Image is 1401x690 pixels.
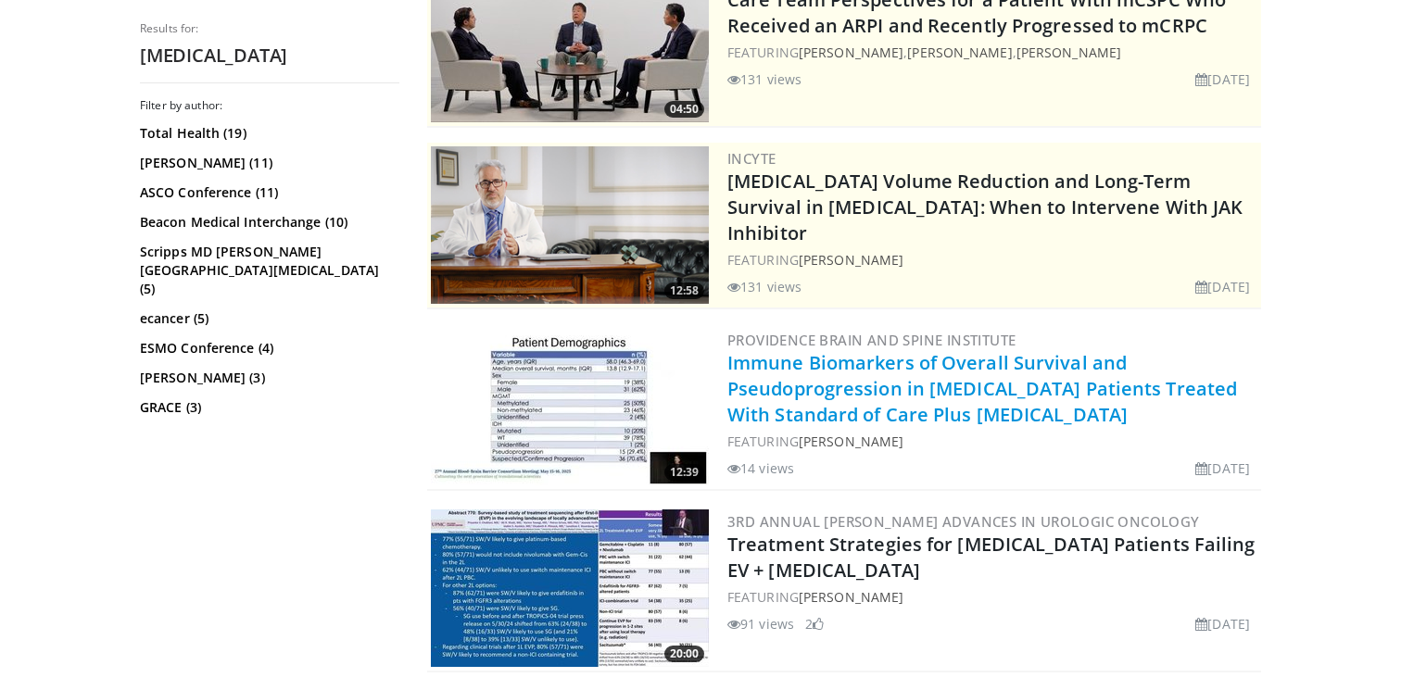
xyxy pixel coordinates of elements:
[140,339,395,358] a: ESMO Conference (4)
[664,282,704,299] span: 12:58
[140,124,395,143] a: Total Health (19)
[140,398,395,417] a: GRACE (3)
[727,614,794,634] li: 91 views
[727,69,801,89] li: 131 views
[727,331,1016,349] a: Providence Brain and Spine Institute
[140,243,395,298] a: Scripps MD [PERSON_NAME][GEOGRAPHIC_DATA][MEDICAL_DATA] (5)
[805,614,824,634] li: 2
[727,512,1200,531] a: 3rd Annual [PERSON_NAME] Advances In Urologic Oncology
[1195,614,1250,634] li: [DATE]
[431,328,709,485] img: 784765ad-bd85-4207-a71e-68c25a12df86.300x170_q85_crop-smart_upscale.jpg
[799,251,903,269] a: [PERSON_NAME]
[431,146,709,304] img: 7350bff6-2067-41fe-9408-af54c6d3e836.png.300x170_q85_crop-smart_upscale.png
[140,309,395,328] a: ecancer (5)
[799,44,903,61] a: [PERSON_NAME]
[727,350,1237,427] a: Immune Biomarkers of Overall Survival and Pseudoprogression in [MEDICAL_DATA] Patients Treated Wi...
[907,44,1012,61] a: [PERSON_NAME]
[1016,44,1121,61] a: [PERSON_NAME]
[727,250,1257,270] div: FEATURING
[1195,277,1250,296] li: [DATE]
[727,277,801,296] li: 131 views
[727,169,1243,245] a: [MEDICAL_DATA] Volume Reduction and Long-Term Survival in [MEDICAL_DATA]: When to Intervene With ...
[431,328,709,485] a: 12:39
[140,44,399,68] h2: [MEDICAL_DATA]
[799,588,903,606] a: [PERSON_NAME]
[727,149,776,168] a: Incyte
[727,587,1257,607] div: FEATURING
[140,183,395,202] a: ASCO Conference (11)
[727,532,1256,583] a: Treatment Strategies for [MEDICAL_DATA] Patients Failing EV + [MEDICAL_DATA]
[431,509,709,667] a: 20:00
[140,98,399,113] h3: Filter by author:
[1195,458,1250,478] li: [DATE]
[727,458,794,478] li: 14 views
[727,43,1257,62] div: FEATURING , ,
[664,101,704,118] span: 04:50
[664,464,704,481] span: 12:39
[140,369,395,387] a: [PERSON_NAME] (3)
[727,432,1257,451] div: FEATURING
[799,433,903,450] a: [PERSON_NAME]
[431,509,709,667] img: 291ce179-6012-4f4b-ba36-f7b8d7efc512.300x170_q85_crop-smart_upscale.jpg
[431,146,709,304] a: 12:58
[664,646,704,662] span: 20:00
[140,213,395,232] a: Beacon Medical Interchange (10)
[1195,69,1250,89] li: [DATE]
[140,21,399,36] p: Results for:
[140,154,395,172] a: [PERSON_NAME] (11)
